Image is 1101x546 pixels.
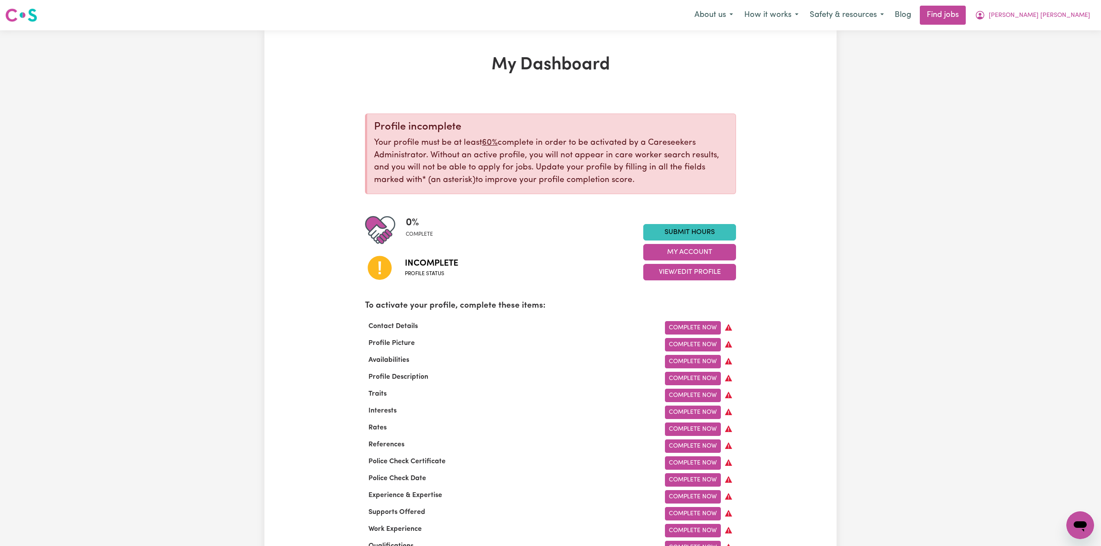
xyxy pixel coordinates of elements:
a: Complete Now [665,473,721,487]
span: Profile Description [365,374,432,380]
span: Traits [365,390,390,397]
button: How it works [739,6,804,24]
span: Profile Picture [365,340,418,347]
button: View/Edit Profile [643,264,736,280]
button: Safety & resources [804,6,889,24]
div: Profile completeness: 0% [406,215,440,245]
a: Complete Now [665,422,721,436]
a: Careseekers logo [5,5,37,25]
p: Your profile must be at least complete in order to be activated by a Careseekers Administrator. W... [374,137,729,187]
a: Complete Now [665,338,721,351]
span: Availabilities [365,357,413,364]
a: Find jobs [920,6,966,25]
span: Interests [365,407,400,414]
span: 0 % [406,215,433,231]
span: Work Experience [365,526,425,533]
a: Complete Now [665,355,721,368]
span: Experience & Expertise [365,492,446,499]
span: Contact Details [365,323,421,330]
div: Profile incomplete [374,121,729,133]
a: Blog [889,6,916,25]
u: 60% [482,139,498,147]
iframe: Button to launch messaging window [1066,511,1094,539]
img: Careseekers logo [5,7,37,23]
a: Complete Now [665,456,721,470]
span: Supports Offered [365,509,429,516]
a: Complete Now [665,389,721,402]
span: Profile status [405,270,458,278]
span: complete [406,231,433,238]
span: an asterisk [422,176,476,184]
a: Complete Now [665,507,721,520]
a: Submit Hours [643,224,736,240]
span: Incomplete [405,257,458,270]
span: References [365,441,408,448]
a: Complete Now [665,321,721,335]
a: Complete Now [665,372,721,385]
span: Rates [365,424,390,431]
p: To activate your profile, complete these items: [365,300,736,312]
span: [PERSON_NAME] [PERSON_NAME] [989,11,1090,20]
span: Police Check Certificate [365,458,449,465]
button: About us [689,6,739,24]
a: Complete Now [665,406,721,419]
a: Complete Now [665,439,721,453]
button: My Account [969,6,1096,24]
span: Police Check Date [365,475,430,482]
a: Complete Now [665,524,721,537]
button: My Account [643,244,736,260]
a: Complete Now [665,490,721,504]
h1: My Dashboard [365,55,736,75]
